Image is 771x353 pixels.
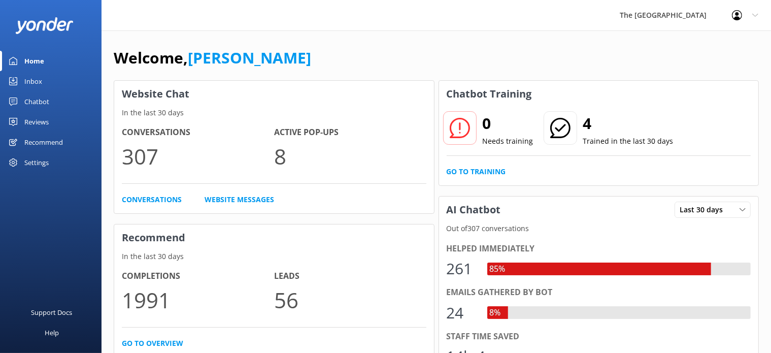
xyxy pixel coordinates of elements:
span: Last 30 days [680,204,729,215]
p: 1991 [122,283,274,317]
div: Help [45,323,59,343]
p: 8 [274,139,426,173]
div: Settings [24,152,49,173]
div: 261 [447,256,477,281]
p: Needs training [483,136,533,147]
div: Reviews [24,112,49,132]
div: Helped immediately [447,242,751,255]
h2: 4 [583,111,674,136]
div: 8% [487,306,504,319]
h3: AI Chatbot [439,197,509,223]
p: In the last 30 days [114,251,434,262]
h3: Website Chat [114,81,434,107]
h3: Recommend [114,224,434,251]
h4: Conversations [122,126,274,139]
div: 24 [447,301,477,325]
h1: Welcome, [114,46,311,70]
p: 307 [122,139,274,173]
p: In the last 30 days [114,107,434,118]
div: Staff time saved [447,330,751,343]
p: Trained in the last 30 days [583,136,674,147]
h4: Completions [122,270,274,283]
div: Support Docs [31,302,73,323]
h4: Active Pop-ups [274,126,426,139]
div: Recommend [24,132,63,152]
h2: 0 [483,111,533,136]
h4: Leads [274,270,426,283]
a: [PERSON_NAME] [188,47,311,68]
div: Home [24,51,44,71]
a: Go to Training [447,166,506,177]
a: Conversations [122,194,182,205]
div: 85% [487,263,508,276]
div: Chatbot [24,91,49,112]
div: Inbox [24,71,42,91]
h3: Chatbot Training [439,81,540,107]
p: 56 [274,283,426,317]
a: Website Messages [205,194,274,205]
p: Out of 307 conversations [439,223,759,234]
img: yonder-white-logo.png [15,17,74,34]
div: Emails gathered by bot [447,286,751,299]
a: Go to overview [122,338,183,349]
